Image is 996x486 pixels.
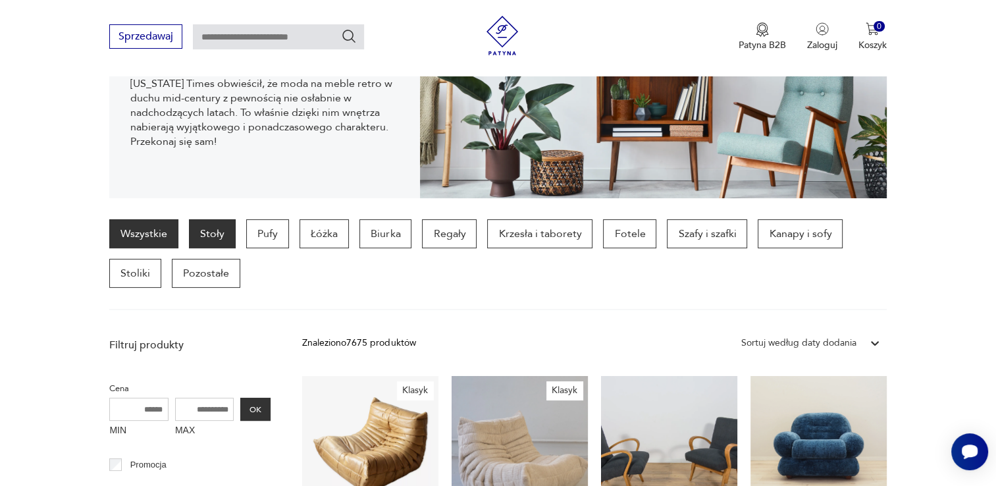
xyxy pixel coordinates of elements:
[874,21,885,32] div: 0
[667,219,747,248] a: Szafy i szafki
[422,219,477,248] a: Regały
[739,22,786,51] button: Patyna B2B
[109,381,271,396] p: Cena
[420,1,886,198] img: Meble
[816,22,829,36] img: Ikonka użytkownika
[109,338,271,352] p: Filtruj produkty
[758,219,843,248] a: Kanapy i sofy
[866,22,879,36] img: Ikona koszyka
[130,458,167,472] p: Promocja
[858,39,887,51] p: Koszyk
[172,259,240,288] a: Pozostałe
[246,219,289,248] a: Pufy
[756,22,769,37] img: Ikona medalu
[483,16,522,55] img: Patyna - sklep z meblami i dekoracjami vintage
[109,259,161,288] a: Stoliki
[175,421,234,442] label: MAX
[858,22,887,51] button: 0Koszyk
[487,219,592,248] a: Krzesła i taborety
[341,28,357,44] button: Szukaj
[739,39,786,51] p: Patyna B2B
[741,336,856,350] div: Sortuj według daty dodania
[951,433,988,470] iframe: Smartsupp widget button
[739,22,786,51] a: Ikona medaluPatyna B2B
[109,421,169,442] label: MIN
[109,33,182,42] a: Sprzedawaj
[807,22,837,51] button: Zaloguj
[359,219,411,248] a: Biurka
[603,219,656,248] a: Fotele
[302,336,415,350] div: Znaleziono 7675 produktów
[807,39,837,51] p: Zaloguj
[240,398,271,421] button: OK
[300,219,349,248] a: Łóżka
[130,76,399,149] p: [US_STATE] Times obwieścił, że moda na meble retro w duchu mid-century z pewnością nie osłabnie w...
[109,24,182,49] button: Sprzedawaj
[189,219,236,248] a: Stoły
[109,219,178,248] a: Wszystkie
